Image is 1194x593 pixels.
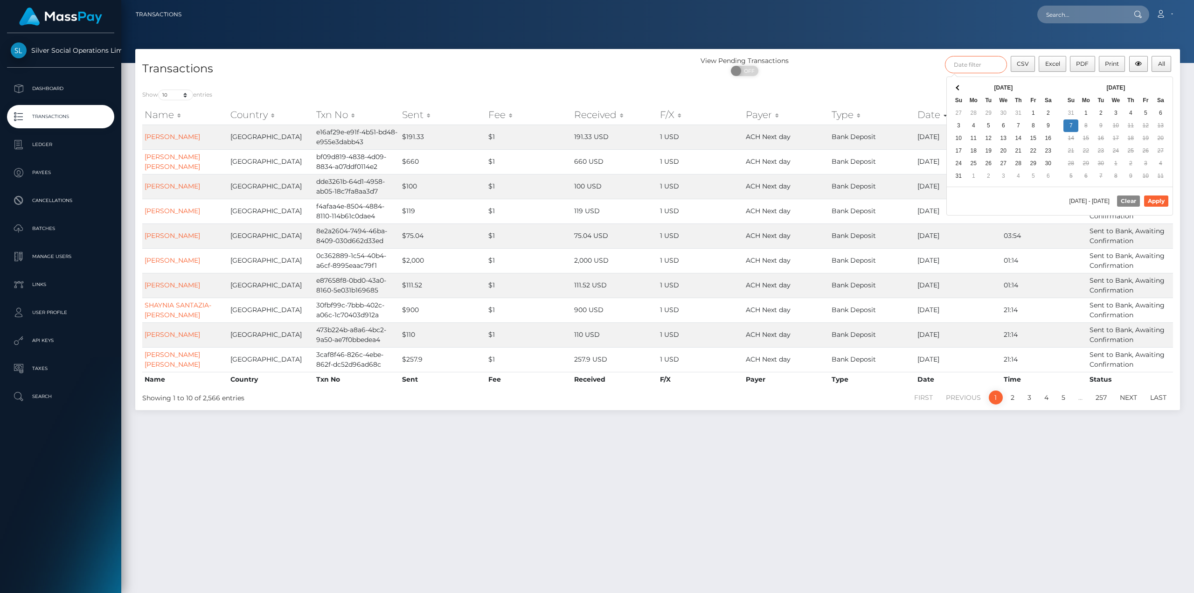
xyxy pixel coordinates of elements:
td: 29 [1026,157,1041,170]
td: 24 [1108,145,1123,157]
td: [DATE] [915,347,1001,372]
td: 27 [996,157,1011,170]
td: 1 USD [658,248,743,273]
td: $2,000 [400,248,486,273]
td: $1 [486,174,572,199]
th: Mo [1078,94,1093,107]
span: ACH Next day [746,182,791,190]
td: $1 [486,125,572,149]
td: 30 [1041,157,1055,170]
td: 10 [1108,119,1123,132]
td: 11 [1123,119,1138,132]
td: [GEOGRAPHIC_DATA] [228,322,314,347]
th: Th [1011,94,1026,107]
td: 10 [951,132,966,145]
td: 18 [966,145,981,157]
td: 1 USD [658,199,743,223]
th: F/X: activate to sort column ascending [658,105,743,124]
td: 110 USD [572,322,658,347]
td: f4afaa4e-8504-4884-8110-114b61c0dae4 [314,199,400,223]
th: Date: activate to sort column ascending [915,105,1001,124]
th: Country: activate to sort column ascending [228,105,314,124]
td: $191.33 [400,125,486,149]
td: 20 [1153,132,1168,145]
td: 25 [966,157,981,170]
input: Date filter [945,56,1007,73]
td: 17 [1108,132,1123,145]
span: ACH Next day [746,355,791,363]
td: [GEOGRAPHIC_DATA] [228,199,314,223]
td: 15 [1026,132,1041,145]
td: 7 [1011,119,1026,132]
th: Sent: activate to sort column ascending [400,105,486,124]
button: Excel [1039,56,1066,72]
td: 4 [966,119,981,132]
span: ACH Next day [746,133,791,141]
td: Sent to Bank, Awaiting Confirmation [1087,347,1173,372]
td: 14 [1063,132,1078,145]
a: Payees [7,161,114,184]
td: 14 [1011,132,1026,145]
td: 31 [1011,107,1026,119]
td: $100 [400,174,486,199]
td: 7 [1063,119,1078,132]
th: Payer [743,372,829,387]
td: Bank Deposit [829,347,915,372]
a: API Keys [7,329,114,352]
a: SHAYNIA SANTAZIA-[PERSON_NAME] [145,301,211,319]
th: Received [572,372,658,387]
th: Fr [1026,94,1041,107]
td: Bank Deposit [829,125,915,149]
td: 1 [966,170,981,182]
th: Mo [966,94,981,107]
td: 75.04 USD [572,223,658,248]
td: 26 [1138,145,1153,157]
button: Print [1099,56,1125,72]
td: [DATE] [915,125,1001,149]
a: [PERSON_NAME] [145,133,200,141]
td: 23 [1093,145,1108,157]
td: 5 [1063,170,1078,182]
td: 473b224b-a8a6-4bc2-9a50-ae7f0bbedea4 [314,322,400,347]
p: Taxes [11,362,111,376]
a: Taxes [7,357,114,380]
p: API Keys [11,334,111,348]
td: 2 [981,170,996,182]
td: 18 [1123,132,1138,145]
td: Sent to Bank, Awaiting Confirmation [1087,223,1173,248]
td: [DATE] [915,223,1001,248]
td: $1 [486,298,572,322]
img: Silver Social Operations Limited [11,42,27,58]
td: 30 [1093,157,1108,170]
td: 1 [1078,107,1093,119]
td: [GEOGRAPHIC_DATA] [228,174,314,199]
td: 17 [951,145,966,157]
td: Bank Deposit [829,273,915,298]
td: 6 [1153,107,1168,119]
td: 9 [1093,119,1108,132]
td: 21:14 [1001,347,1087,372]
td: Bank Deposit [829,199,915,223]
td: 19 [1138,132,1153,145]
td: 21:14 [1001,322,1087,347]
img: MassPay Logo [19,7,102,26]
td: 25 [1123,145,1138,157]
td: [GEOGRAPHIC_DATA] [228,248,314,273]
td: 10 [1138,170,1153,182]
td: Bank Deposit [829,174,915,199]
td: 13 [1153,119,1168,132]
td: 20 [996,145,1011,157]
span: PDF [1076,60,1089,67]
th: Name [142,372,228,387]
td: Bank Deposit [829,322,915,347]
td: [DATE] [915,248,1001,273]
td: 2 [1093,107,1108,119]
button: Column visibility [1129,56,1148,72]
td: 28 [966,107,981,119]
th: Fr [1138,94,1153,107]
p: Batches [11,222,111,236]
th: Time [1001,372,1087,387]
td: [GEOGRAPHIC_DATA] [228,298,314,322]
td: 660 USD [572,149,658,174]
td: 03:54 [1001,223,1087,248]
